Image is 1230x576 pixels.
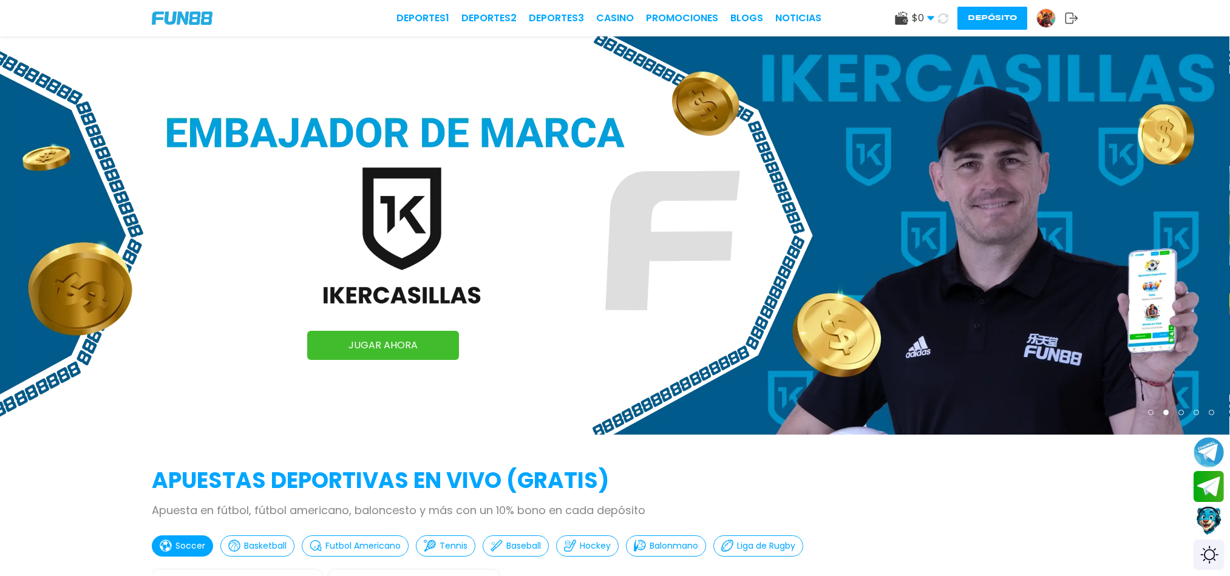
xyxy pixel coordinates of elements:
a: Deportes1 [396,11,449,25]
a: JUGAR AHORA [307,331,459,360]
button: Basketball [220,535,294,557]
a: Deportes3 [529,11,584,25]
button: Liga de Rugby [713,535,803,557]
p: Soccer [175,540,205,552]
p: Hockey [580,540,611,552]
button: Join telegram [1194,471,1224,503]
p: Futbol Americano [325,540,401,552]
a: CASINO [596,11,634,25]
a: Avatar [1036,8,1065,28]
button: Balonmano [626,535,706,557]
button: Join telegram channel [1194,436,1224,468]
img: Avatar [1037,9,1055,27]
span: $ 0 [912,11,934,25]
p: Tennis [440,540,467,552]
a: BLOGS [730,11,763,25]
button: Futbol Americano [302,535,409,557]
button: Soccer [152,535,213,557]
a: NOTICIAS [775,11,821,25]
button: Hockey [556,535,619,557]
p: Basketball [244,540,287,552]
p: Balonmano [650,540,698,552]
button: Baseball [483,535,549,557]
h2: APUESTAS DEPORTIVAS EN VIVO (gratis) [152,464,1078,497]
p: Baseball [506,540,541,552]
img: Company Logo [152,12,212,25]
div: Switch theme [1194,540,1224,570]
a: Promociones [646,11,718,25]
a: Deportes2 [461,11,517,25]
p: Apuesta en fútbol, fútbol americano, baloncesto y más con un 10% bono en cada depósito [152,502,1078,518]
p: Liga de Rugby [737,540,795,552]
button: Tennis [416,535,475,557]
button: Depósito [957,7,1027,30]
button: Contact customer service [1194,505,1224,537]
